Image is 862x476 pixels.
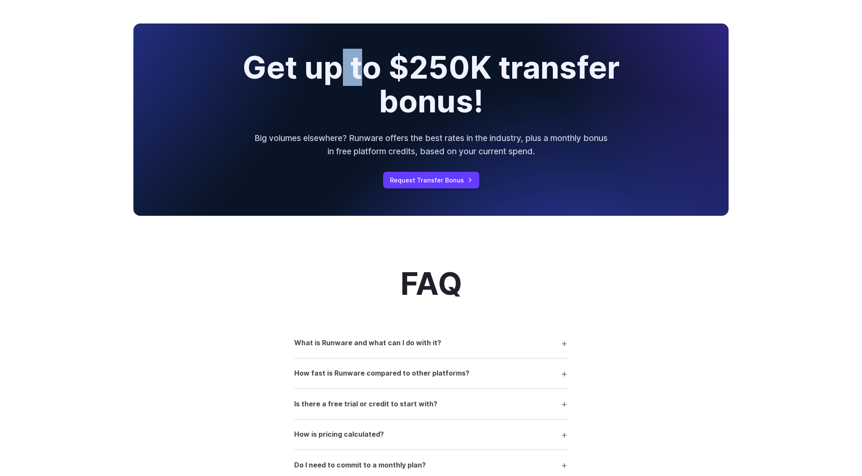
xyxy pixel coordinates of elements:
[383,172,479,188] a: Request Transfer Bonus
[294,457,568,473] summary: Do I need to commit to a monthly plan?
[294,396,568,412] summary: Is there a free trial or credit to start with?
[294,429,384,440] h3: How is pricing calculated?
[253,132,609,158] p: Big volumes elsewhere? Runware offers the best rates in the industry, plus a monthly bonus in fre...
[294,338,441,349] h3: What is Runware and what can I do with it?
[294,368,469,379] h3: How fast is Runware compared to other platforms?
[400,267,462,301] h2: FAQ
[294,335,568,351] summary: What is Runware and what can I do with it?
[215,51,647,118] h2: Get up to $250K transfer bonus!
[294,365,568,382] summary: How fast is Runware compared to other platforms?
[294,460,426,471] h3: Do I need to commit to a monthly plan?
[294,399,437,410] h3: Is there a free trial or credit to start with?
[294,426,568,443] summary: How is pricing calculated?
